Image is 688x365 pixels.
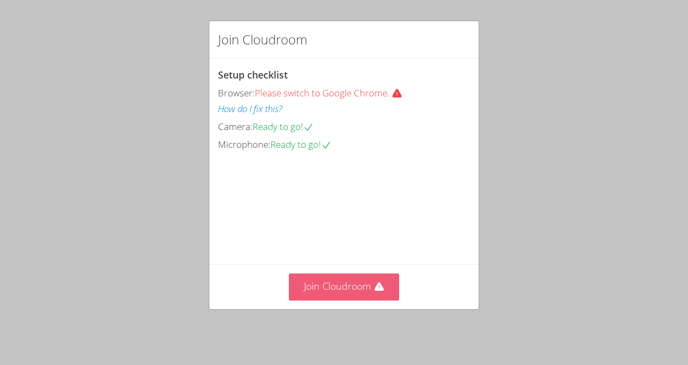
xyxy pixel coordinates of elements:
span: Camera: [218,120,253,133]
span: Browser: [218,87,255,99]
span: Ready to go! [270,138,332,151]
button: How do I fix this? [218,101,282,117]
button: Join Cloudroom [289,273,400,300]
h2: Join Cloudroom [218,30,307,49]
span: Microphone: [218,138,270,151]
span: Please switch to Google Chrome. [255,87,407,99]
span: Ready to go! [253,120,314,133]
span: Setup checklist [218,68,288,81]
